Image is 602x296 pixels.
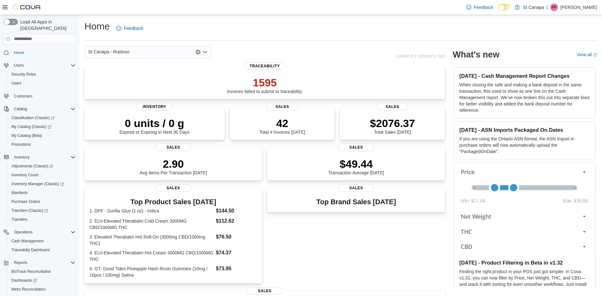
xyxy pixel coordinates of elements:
[9,71,76,78] span: Security Roles
[9,198,43,205] a: Purchase Orders
[370,117,415,135] div: Total Sales [DATE]
[453,50,499,60] h2: What's new
[247,287,282,295] span: Sales
[523,3,544,11] p: St Canapa
[6,162,78,171] a: Adjustments (Classic)
[137,103,172,111] span: Inventory
[11,172,38,178] span: Inventory Count
[119,117,189,135] div: Expired or Expiring in Next 30 Days
[9,71,38,78] a: Security Roles
[396,53,445,58] p: Updated 1 minute(s) ago
[11,239,43,244] span: Cash Management
[9,286,76,293] span: Metrc Reconciliation
[459,136,590,155] p: If you are using the Ontario ASN format, the ASN Import in purchase orders will now automatically...
[11,62,76,69] span: Users
[328,158,384,170] p: $49.44
[14,230,33,235] span: Operations
[9,207,50,214] a: Transfers (Classic)
[550,3,558,11] div: Felix Palmer
[9,79,76,87] span: Users
[459,259,590,266] h3: [DATE] - Product Filtering in Beta in v1.32
[370,117,415,130] p: $2076.37
[216,233,257,241] dd: $76.50
[216,217,257,225] dd: $112.62
[1,153,78,162] button: Inventory
[89,218,213,231] dt: 2. ELV-Elevated Therabalm Cold Cream 3000MG CBD/1000MG THC
[6,113,78,122] a: Classification (Classic)
[11,247,50,252] span: Traceabilty Dashboard
[9,189,30,197] a: Manifests
[14,155,30,160] span: Inventory
[227,76,303,89] p: 1595
[9,180,76,188] span: Inventory Manager (Classic)
[9,216,76,223] span: Transfers
[6,171,78,179] button: Inventory Count
[593,53,597,57] svg: External link
[11,124,51,129] span: My Catalog (Classic)
[227,76,303,94] div: Invoices failed to submit to traceability.
[338,144,374,151] span: Sales
[14,94,32,99] span: Customers
[84,20,110,33] h1: Home
[9,171,76,179] span: Inventory Count
[11,92,76,100] span: Customers
[11,181,64,186] span: Inventory Manager (Classic)
[9,132,45,139] a: My Catalog (Beta)
[11,208,48,213] span: Transfers (Classic)
[18,19,76,31] span: Load All Apps in [GEOGRAPHIC_DATA]
[155,144,191,151] span: Sales
[338,184,374,192] span: Sales
[1,91,78,101] button: Customers
[6,267,78,276] button: BioTrack Reconciliation
[328,158,384,175] div: Transaction Average [DATE]
[267,103,298,111] span: Sales
[11,49,27,57] a: Home
[89,198,257,206] h3: Top Product Sales [DATE]
[1,258,78,267] button: Reports
[11,164,53,169] span: Adjustments (Classic)
[155,184,191,192] span: Sales
[11,153,32,161] button: Inventory
[11,81,21,86] span: Users
[14,63,24,68] span: Users
[9,114,76,122] span: Classification (Classic)
[6,179,78,188] a: Inventory Manager (Classic)
[216,265,257,272] dd: $73.95
[464,1,496,14] a: Feedback
[6,237,78,246] button: Cash Management
[11,199,40,204] span: Purchase Orders
[259,117,305,130] p: 42
[1,61,78,70] button: Users
[1,48,78,57] button: Home
[11,92,35,100] a: Customers
[6,188,78,197] button: Manifests
[6,276,78,285] a: Dashboards
[11,228,35,236] button: Operations
[245,62,285,70] span: Traceability
[14,260,27,265] span: Reports
[9,198,76,205] span: Purchase Orders
[124,25,143,31] span: Feedback
[6,70,78,79] button: Security Roles
[11,153,76,161] span: Inventory
[9,246,52,254] a: Traceabilty Dashboard
[9,79,24,87] a: Users
[11,142,31,147] span: Promotions
[9,216,30,223] a: Transfers
[9,246,76,254] span: Traceabilty Dashboard
[216,249,257,257] dd: $74.37
[546,3,548,11] p: |
[9,162,76,170] span: Adjustments (Classic)
[9,268,76,275] span: BioTrack Reconciliation
[560,3,597,11] p: [PERSON_NAME]
[474,4,493,10] span: Feedback
[14,50,24,55] span: Home
[459,82,590,113] p: When closing the safe and making a bank deposit in the same transaction, this used to show as one...
[9,286,48,293] a: Metrc Reconciliation
[6,122,78,131] a: My Catalog (Classic)
[9,114,57,122] a: Classification (Classic)
[89,234,213,246] dt: 3. Elevated Therabalm Hot Roll-On (3000mg CBD/1000mg THC)
[195,50,201,55] button: Clear input
[6,285,78,294] button: Metrc Reconciliation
